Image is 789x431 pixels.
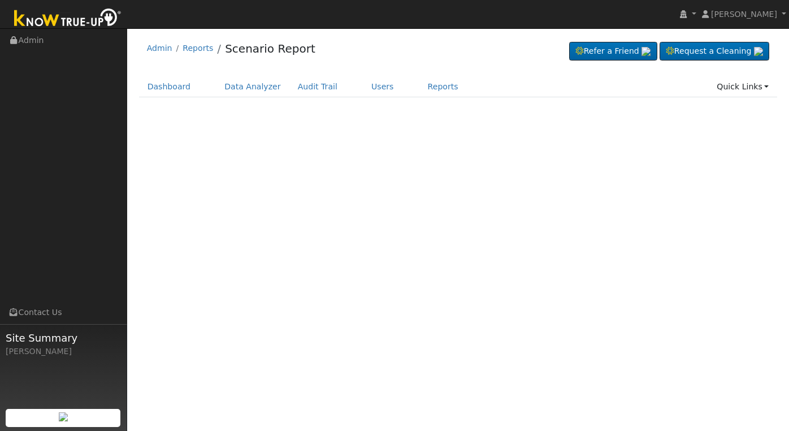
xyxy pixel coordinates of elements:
img: retrieve [59,412,68,421]
span: Site Summary [6,330,121,346]
a: Scenario Report [225,42,315,55]
a: Refer a Friend [569,42,657,61]
a: Reports [183,44,213,53]
a: Audit Trail [289,76,346,97]
a: Request a Cleaning [660,42,769,61]
a: Admin [147,44,172,53]
div: [PERSON_NAME] [6,346,121,357]
img: retrieve [641,47,651,56]
a: Quick Links [708,76,777,97]
a: Reports [419,76,467,97]
img: retrieve [754,47,763,56]
a: Users [363,76,402,97]
img: Know True-Up [8,6,127,32]
span: [PERSON_NAME] [711,10,777,19]
a: Dashboard [139,76,200,97]
a: Data Analyzer [216,76,289,97]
